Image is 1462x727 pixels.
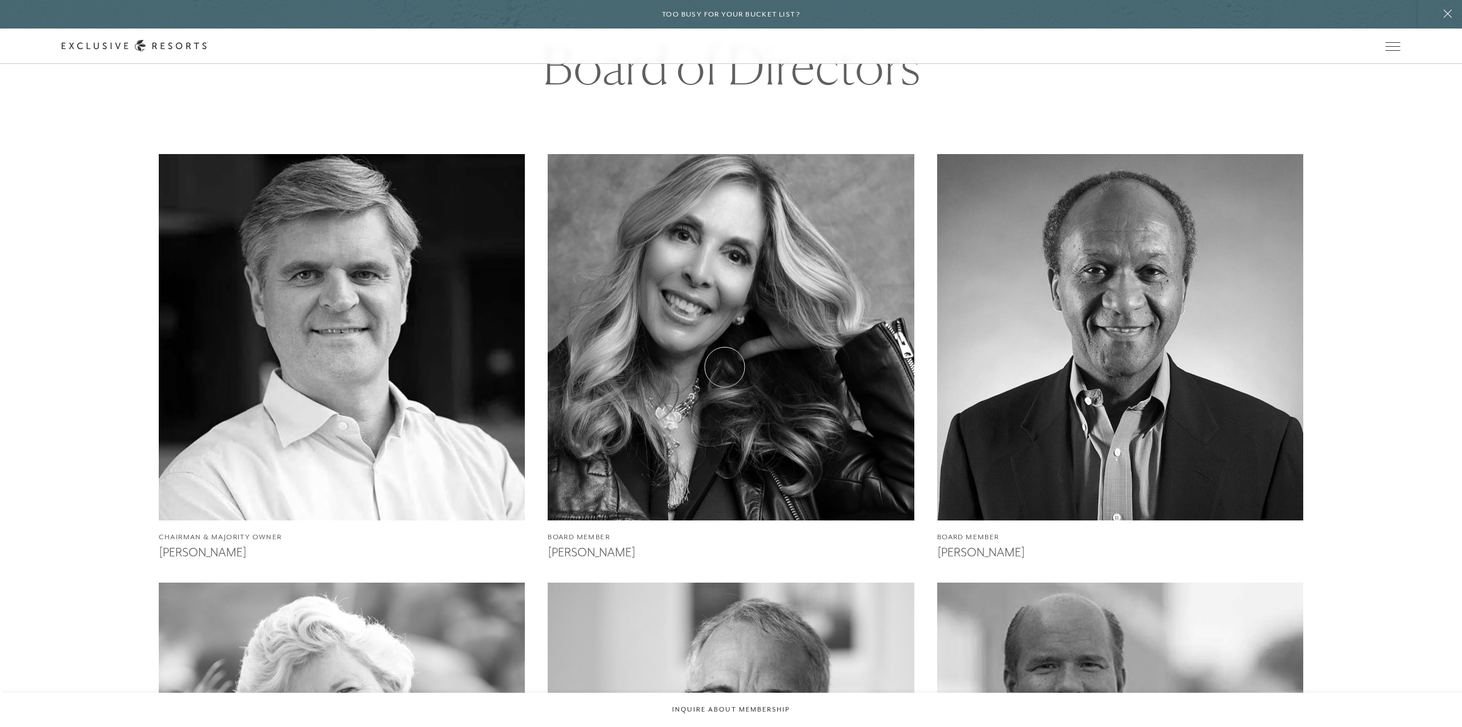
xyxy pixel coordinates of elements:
h3: [PERSON_NAME] [937,543,1304,560]
h3: [PERSON_NAME] [548,543,914,560]
h6: Too busy for your bucket list? [662,9,800,20]
a: Chairman & Majority Owner[PERSON_NAME] [159,154,525,560]
a: Board Member[PERSON_NAME] [548,154,914,560]
button: Open navigation [1385,42,1400,50]
iframe: Qualified Messenger [1451,716,1462,727]
h4: Board Member [937,532,1304,543]
h1: Board of Directors [537,40,925,91]
h4: Chairman & Majority Owner [159,532,525,543]
h4: Board Member [548,532,914,543]
a: Board Member[PERSON_NAME] [937,154,1304,560]
h3: [PERSON_NAME] [159,543,525,560]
